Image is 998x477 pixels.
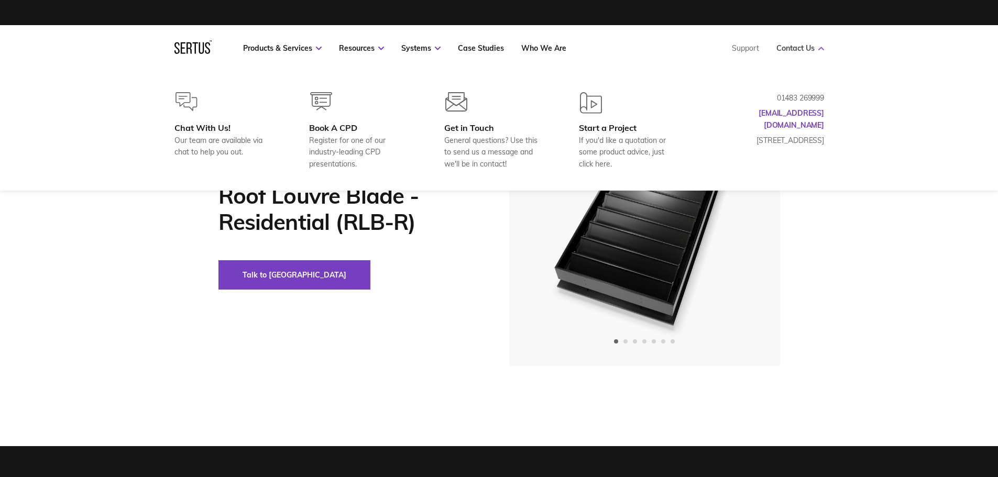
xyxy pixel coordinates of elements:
[776,43,824,53] a: Contact Us
[401,43,441,53] a: Systems
[444,123,545,133] div: Get in Touch
[309,123,410,133] div: Book A CPD
[579,92,680,170] a: Start a ProjectIf you'd like a quotation or some product advice, just click here.
[661,339,665,343] span: Go to slide 6
[309,135,410,170] div: Register for one of our industry-leading CPD presentations.
[174,135,276,158] div: Our team are available via chat to help you out.
[623,339,628,343] span: Go to slide 2
[719,135,824,146] p: [STREET_ADDRESS]
[652,339,656,343] span: Go to slide 5
[946,427,998,477] iframe: Chat Widget
[579,135,680,170] div: If you'd like a quotation or some product advice, just click here.
[642,339,646,343] span: Go to slide 4
[339,43,384,53] a: Resources
[719,92,824,104] p: 01483 269999
[671,339,675,343] span: Go to slide 7
[243,43,322,53] a: Products & Services
[759,108,824,129] a: [EMAIL_ADDRESS][DOMAIN_NAME]
[444,92,545,170] a: Get in TouchGeneral questions? Use this to send us a message and we'll be in contact!
[218,183,478,235] h1: Roof Louvre Blade - Residential (RLB-R)
[521,43,566,53] a: Who We Are
[458,43,504,53] a: Case Studies
[174,123,276,133] div: Chat With Us!
[633,339,637,343] span: Go to slide 3
[444,135,545,170] div: General questions? Use this to send us a message and we'll be in contact!
[732,43,759,53] a: Support
[174,92,276,170] a: Chat With Us!Our team are available via chat to help you out.
[218,260,370,290] button: Talk to [GEOGRAPHIC_DATA]
[579,123,680,133] div: Start a Project
[309,92,410,170] a: Book A CPDRegister for one of our industry-leading CPD presentations.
